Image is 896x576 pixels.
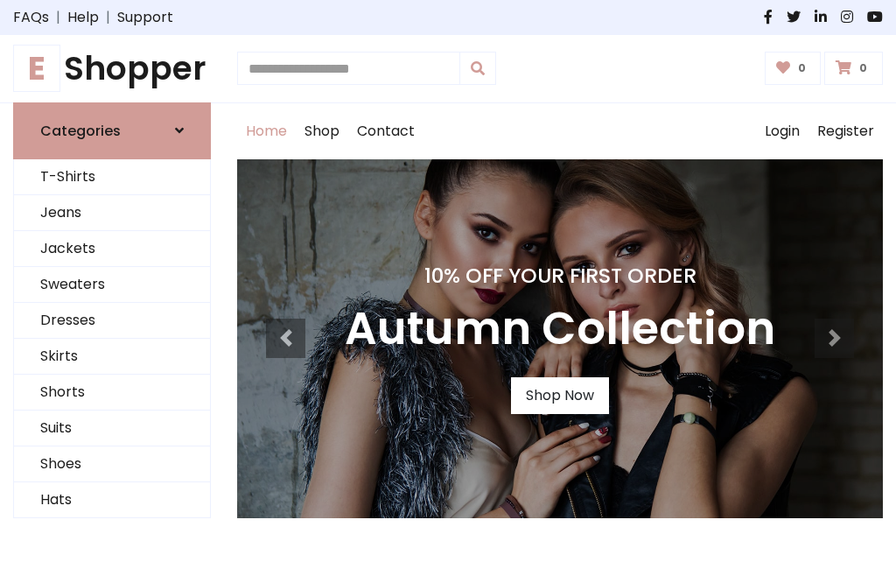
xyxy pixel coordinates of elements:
a: EShopper [13,49,211,88]
a: Dresses [14,303,210,339]
span: E [13,45,60,92]
span: | [49,7,67,28]
a: Hats [14,482,210,518]
a: Login [756,103,808,159]
a: Skirts [14,339,210,375]
h1: Shopper [13,49,211,88]
a: Shorts [14,375,210,411]
h6: Categories [40,123,121,139]
a: FAQs [13,7,49,28]
h3: Autumn Collection [345,302,775,356]
a: Sweaters [14,267,210,303]
a: Shop [296,103,348,159]
a: Contact [348,103,423,159]
a: Suits [14,411,210,446]
a: 0 [824,52,883,85]
a: 0 [765,52,822,85]
a: T-Shirts [14,159,210,195]
h4: 10% Off Your First Order [345,263,775,288]
a: Support [117,7,173,28]
span: 0 [855,60,871,76]
span: | [99,7,117,28]
a: Shop Now [511,377,609,414]
a: Home [237,103,296,159]
a: Jeans [14,195,210,231]
span: 0 [794,60,810,76]
a: Categories [13,102,211,159]
a: Jackets [14,231,210,267]
a: Register [808,103,883,159]
a: Help [67,7,99,28]
a: Shoes [14,446,210,482]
